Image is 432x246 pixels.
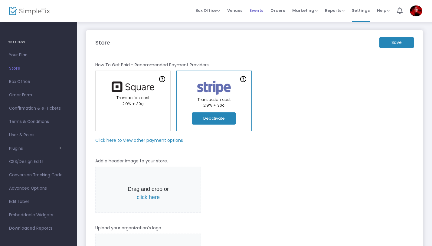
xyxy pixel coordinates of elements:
[9,65,68,72] span: Store
[270,3,285,18] span: Orders
[194,79,234,96] img: stripe.png
[377,8,390,13] span: Help
[9,146,61,151] button: Plugins
[95,62,209,68] m-panel-subtitle: How To Get Paid - Recommended Payment Providers
[9,51,68,59] span: Your Plan
[9,105,68,112] span: Confirmation & e-Tickets
[116,95,149,101] span: Transaction cost
[192,112,236,125] button: Deactivate
[9,224,68,232] span: Downloaded Reports
[352,3,370,18] span: Settings
[95,38,110,47] m-panel-title: Store
[9,118,68,126] span: Terms & Conditions
[379,37,414,48] m-button: Save
[109,81,157,92] img: square.png
[198,97,231,102] span: Transaction cost
[137,194,160,200] span: click here
[250,3,263,18] span: Events
[325,8,345,13] span: Reports
[95,225,161,231] m-panel-subtitle: Upload your organization's logo
[95,137,183,144] m-panel-subtitle: Click here to view other payment options
[240,76,246,82] img: question-mark
[123,185,173,201] p: Drag and drop or
[9,91,68,99] span: Order Form
[195,8,220,13] span: Box Office
[95,158,168,164] m-panel-subtitle: Add a header image to your store.
[9,184,68,192] span: Advanced Options
[9,78,68,86] span: Box Office
[227,3,242,18] span: Venues
[292,8,318,13] span: Marketing
[9,198,68,206] span: Edit Label
[8,36,69,48] h4: SETTINGS
[203,102,225,108] span: 2.9% + 30¢
[122,101,144,107] span: 2.9% + 30¢
[9,158,68,166] span: CSS/Design Edits
[9,131,68,139] span: User & Roles
[9,171,68,179] span: Conversion Tracking Code
[159,76,165,82] img: question-mark
[9,211,68,219] span: Embeddable Widgets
